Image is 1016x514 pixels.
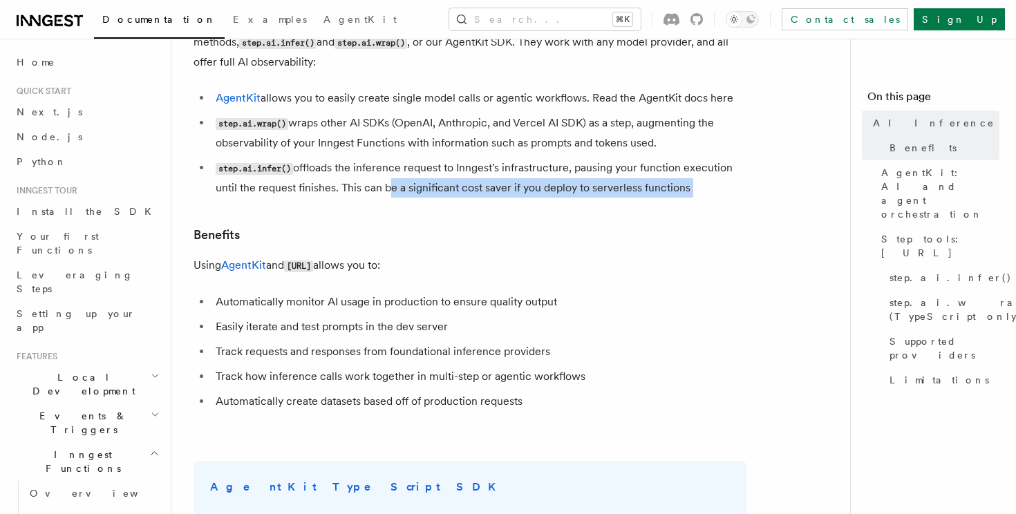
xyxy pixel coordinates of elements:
[221,258,266,272] a: AgentKit
[94,4,225,39] a: Documentation
[867,88,999,111] h4: On this page
[11,224,162,263] a: Your first Functions
[323,14,397,25] span: AgentKit
[11,403,162,442] button: Events & Triggers
[11,301,162,340] a: Setting up your app
[11,448,149,475] span: Inngest Functions
[17,206,160,217] span: Install the SDK
[884,135,999,160] a: Benefits
[194,13,746,72] p: You can build complex AI workflows and call model providers as steps using two-step methods, and ...
[210,480,504,493] strong: AgentKit TypeScript SDK
[11,442,162,481] button: Inngest Functions
[881,232,999,260] span: Step tools: [URL]
[315,4,405,37] a: AgentKit
[11,365,162,403] button: Local Development
[914,8,1005,30] a: Sign Up
[890,373,989,387] span: Limitations
[30,488,172,499] span: Overview
[884,265,999,290] a: step.ai.infer()
[890,271,1012,285] span: step.ai.infer()
[17,231,99,256] span: Your first Functions
[24,481,162,506] a: Overview
[194,256,746,276] p: Using and allows you to:
[873,116,995,130] span: AI Inference
[867,111,999,135] a: AI Inference
[11,124,162,149] a: Node.js
[11,50,162,75] a: Home
[216,118,288,130] code: step.ai.wrap()
[11,185,77,196] span: Inngest tour
[216,91,261,104] a: AgentKit
[225,4,315,37] a: Examples
[211,342,746,361] li: Track requests and responses from foundational inference providers
[335,37,407,49] code: step.ai.wrap()
[11,149,162,174] a: Python
[11,409,151,437] span: Events & Triggers
[17,269,133,294] span: Leveraging Steps
[890,334,999,362] span: Supported providers
[211,158,746,198] li: offloads the inference request to Inngest's infrastructure, pausing your function execution until...
[11,199,162,224] a: Install the SDK
[449,8,641,30] button: Search...⌘K
[884,290,999,329] a: step.ai.wrap() (TypeScript only)
[211,367,746,386] li: Track how inference calls work together in multi-step or agentic workflows
[884,368,999,392] a: Limitations
[211,292,746,312] li: Automatically monitor AI usage in production to ensure quality output
[11,370,151,398] span: Local Development
[194,225,240,245] a: Benefits
[11,86,71,97] span: Quick start
[876,227,999,265] a: Step tools: [URL]
[211,317,746,336] li: Easily iterate and test prompts in the dev server
[211,392,746,411] li: Automatically create datasets based off of production requests
[726,11,759,28] button: Toggle dark mode
[102,14,216,25] span: Documentation
[216,163,293,175] code: step.ai.infer()
[11,263,162,301] a: Leveraging Steps
[876,160,999,227] a: AgentKit: AI and agent orchestration
[211,88,746,108] li: allows you to easily create single model calls or agentic workflows. Read the AgentKit docs here
[17,106,82,117] span: Next.js
[211,113,746,153] li: wraps other AI SDKs (OpenAI, Anthropic, and Vercel AI SDK) as a step, augmenting the observabilit...
[613,12,632,26] kbd: ⌘K
[17,131,82,142] span: Node.js
[11,351,57,362] span: Features
[782,8,908,30] a: Contact sales
[11,99,162,124] a: Next.js
[239,37,317,49] code: step.ai.infer()
[890,141,957,155] span: Benefits
[17,55,55,69] span: Home
[884,329,999,368] a: Supported providers
[17,308,135,333] span: Setting up your app
[284,260,313,272] code: [URL]
[881,166,999,221] span: AgentKit: AI and agent orchestration
[17,156,67,167] span: Python
[233,14,307,25] span: Examples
